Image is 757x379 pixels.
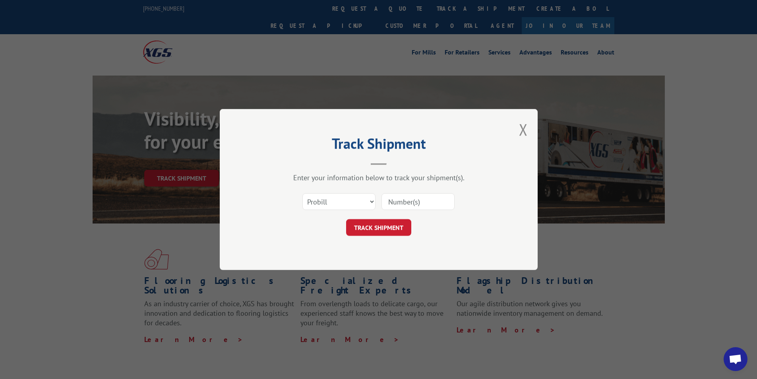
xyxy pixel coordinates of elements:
[346,219,411,236] button: TRACK SHIPMENT
[259,138,498,153] h2: Track Shipment
[381,193,455,210] input: Number(s)
[259,173,498,182] div: Enter your information below to track your shipment(s).
[519,119,528,140] button: Close modal
[724,347,747,371] div: Open chat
